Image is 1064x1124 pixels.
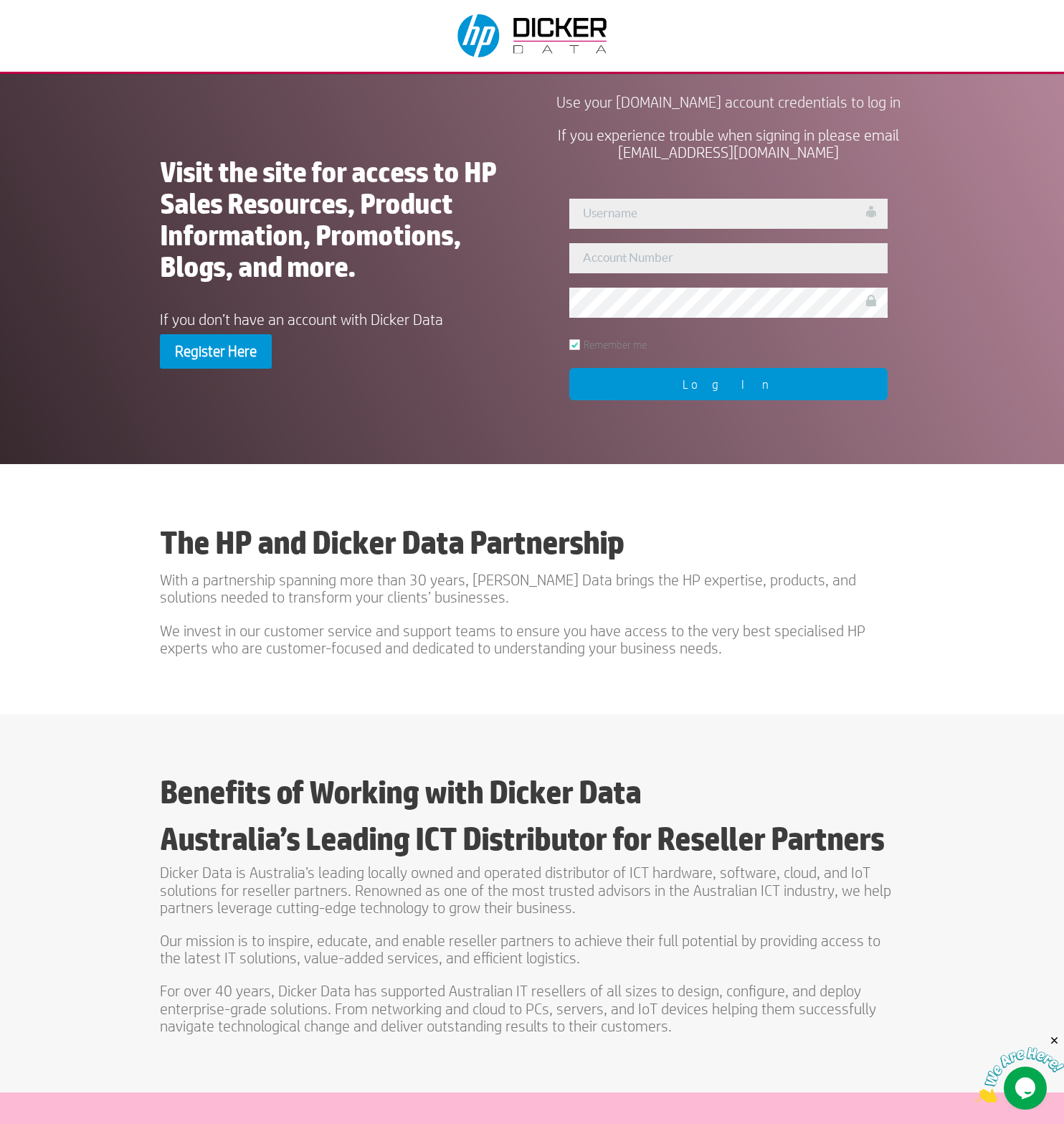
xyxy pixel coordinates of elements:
h1: Visit the site for access to HP Sales Resources, Product Information, Promotions, Blogs, and more. [160,156,512,290]
span: If you experience trouble when signing in please email [EMAIL_ADDRESS][DOMAIN_NAME] [558,126,899,161]
img: Dicker Data & HP [449,7,618,65]
h2: Australia’s Leading ICT Distributor for Reseller Partners [160,821,905,864]
p: Dicker Data is Australia’s leading locally owned and operated distributor of ICT hardware, softwa... [160,864,905,932]
a: Register Here [160,334,272,369]
b: Benefits of Working with Dicker Data [160,773,641,811]
input: Log In [569,368,888,400]
b: The HP and Dicker Data Partnership [160,524,624,561]
p: For over 40 years, Dicker Data has supported Australian IT resellers of all sizes to design, conf... [160,982,905,1034]
p: Our mission is to inspire, educate, and enable reseller partners to achieve their full potential ... [160,932,905,982]
input: Account Number [569,243,888,273]
span: If you don’t have an account with Dicker Data [160,311,443,328]
input: Username [569,199,888,229]
span: Use your [DOMAIN_NAME] account credentials to log in [556,93,901,110]
p: We invest in our customer service and support teams to ensure you have access to the very best sp... [160,622,905,656]
label: Remember me [569,339,647,350]
iframe: chat widget [975,1034,1064,1102]
p: With a partnership spanning more than 30 years, [PERSON_NAME] Data brings the HP expertise, produ... [160,571,905,621]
